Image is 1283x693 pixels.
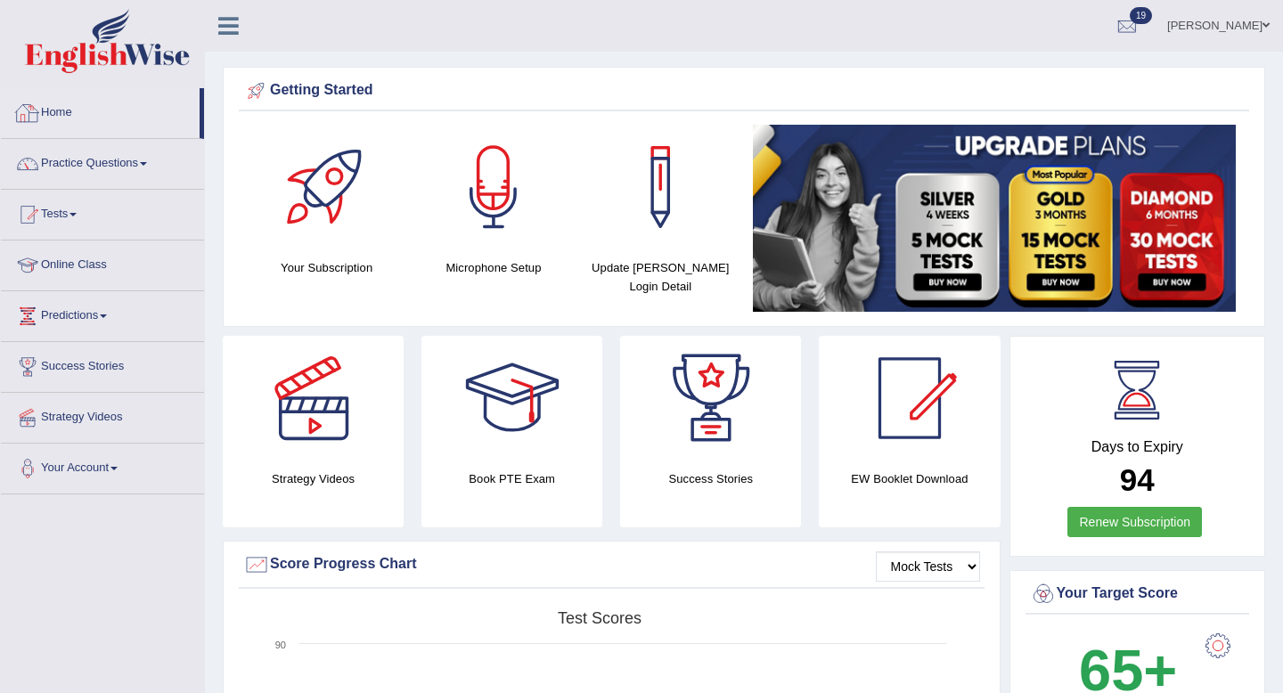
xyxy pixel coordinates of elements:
[819,469,1000,488] h4: EW Booklet Download
[1030,581,1246,607] div: Your Target Score
[620,469,801,488] h4: Success Stories
[1,241,204,285] a: Online Class
[275,640,286,650] text: 90
[243,77,1245,104] div: Getting Started
[243,551,980,578] div: Score Progress Chart
[252,258,401,277] h4: Your Subscription
[1,190,204,234] a: Tests
[1120,462,1155,497] b: 94
[1067,507,1202,537] a: Renew Subscription
[558,609,641,627] tspan: Test scores
[1,88,200,133] a: Home
[421,469,602,488] h4: Book PTE Exam
[1,444,204,488] a: Your Account
[1,393,204,437] a: Strategy Videos
[419,258,568,277] h4: Microphone Setup
[1,139,204,183] a: Practice Questions
[586,258,735,296] h4: Update [PERSON_NAME] Login Detail
[1,291,204,336] a: Predictions
[223,469,404,488] h4: Strategy Videos
[753,125,1236,312] img: small5.jpg
[1130,7,1152,24] span: 19
[1,342,204,387] a: Success Stories
[1030,439,1246,455] h4: Days to Expiry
